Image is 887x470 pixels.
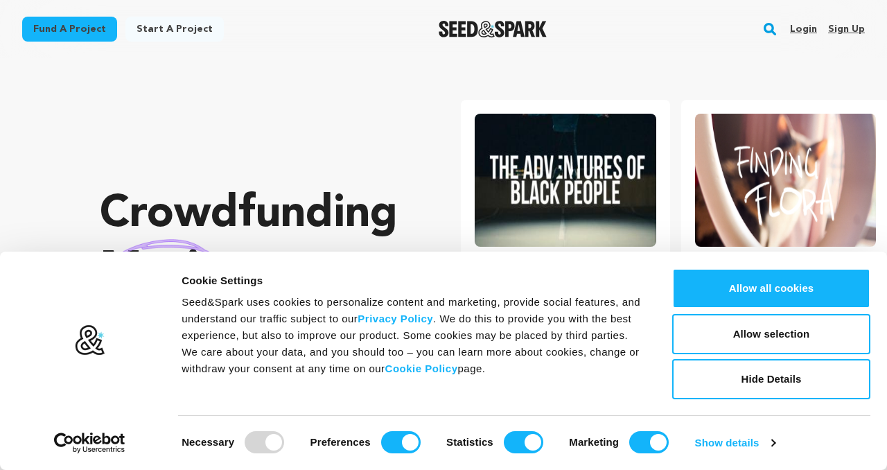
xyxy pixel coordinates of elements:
[182,436,234,448] strong: Necessary
[29,433,150,453] a: Usercentrics Cookiebot - opens in a new window
[828,18,865,40] a: Sign up
[569,436,619,448] strong: Marketing
[182,294,641,377] div: Seed&Spark uses cookies to personalize content and marketing, provide social features, and unders...
[439,21,547,37] a: Seed&Spark Homepage
[181,426,182,426] legend: Consent Selection
[672,268,870,308] button: Allow all cookies
[358,313,433,324] a: Privacy Policy
[74,324,105,356] img: logo
[695,433,775,453] a: Show details
[182,272,641,289] div: Cookie Settings
[100,239,220,301] img: hand sketched image
[672,359,870,399] button: Hide Details
[790,18,817,40] a: Login
[475,114,656,247] img: The Adventures of Black People image
[439,21,547,37] img: Seed&Spark Logo Dark Mode
[310,436,371,448] strong: Preferences
[125,17,224,42] a: Start a project
[22,17,117,42] a: Fund a project
[446,436,493,448] strong: Statistics
[385,363,458,374] a: Cookie Policy
[672,314,870,354] button: Allow selection
[100,187,405,354] p: Crowdfunding that .
[695,114,876,247] img: Finding Flora image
